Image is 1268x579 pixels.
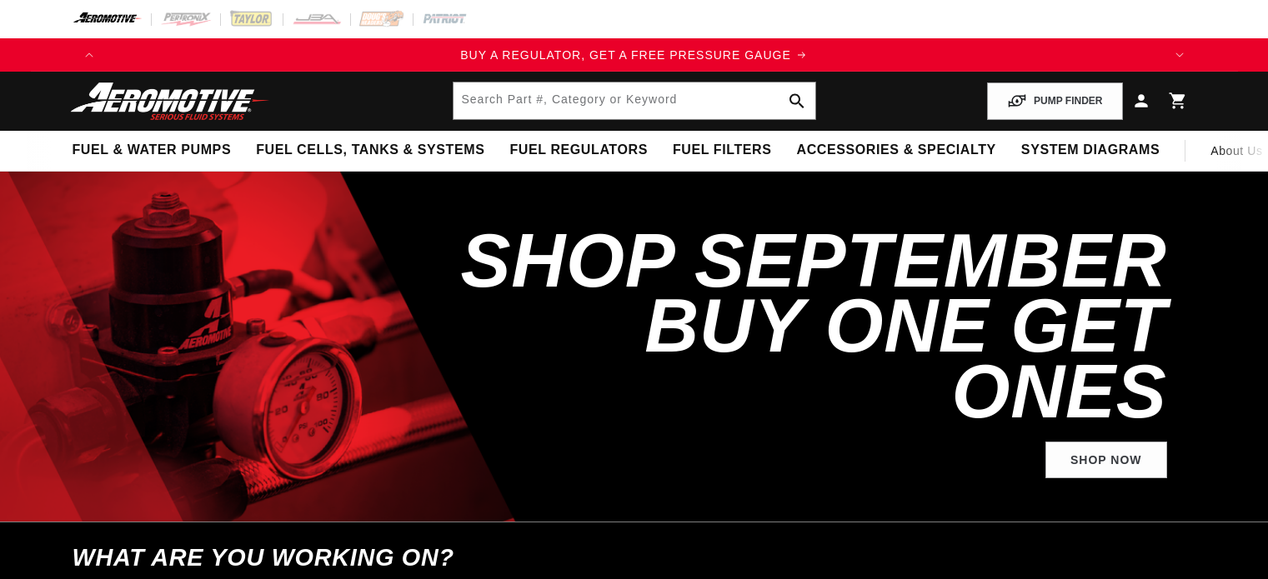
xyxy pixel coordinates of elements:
[454,228,1167,425] h2: SHOP SEPTEMBER BUY ONE GET ONES
[987,82,1122,120] button: PUMP FINDER
[660,131,784,170] summary: Fuel Filters
[779,82,815,119] button: search button
[509,142,647,159] span: Fuel Regulators
[243,131,497,170] summary: Fuel Cells, Tanks & Systems
[73,142,232,159] span: Fuel & Water Pumps
[1021,142,1160,159] span: System Diagrams
[60,131,244,170] summary: Fuel & Water Pumps
[454,82,815,119] input: Search by Part Number, Category or Keyword
[797,142,996,159] span: Accessories & Specialty
[66,82,274,121] img: Aeromotive
[73,38,106,72] button: Translation missing: en.sections.announcements.previous_announcement
[31,38,1238,72] slideshow-component: Translation missing: en.sections.announcements.announcement_bar
[673,142,772,159] span: Fuel Filters
[106,46,1163,64] div: 1 of 4
[784,131,1009,170] summary: Accessories & Specialty
[106,46,1163,64] div: Announcement
[1045,442,1167,479] a: Shop Now
[106,46,1163,64] a: BUY A REGULATOR, GET A FREE PRESSURE GAUGE
[256,142,484,159] span: Fuel Cells, Tanks & Systems
[460,48,791,62] span: BUY A REGULATOR, GET A FREE PRESSURE GAUGE
[1163,38,1196,72] button: Translation missing: en.sections.announcements.next_announcement
[1210,144,1262,157] span: About Us
[1009,131,1172,170] summary: System Diagrams
[497,131,659,170] summary: Fuel Regulators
